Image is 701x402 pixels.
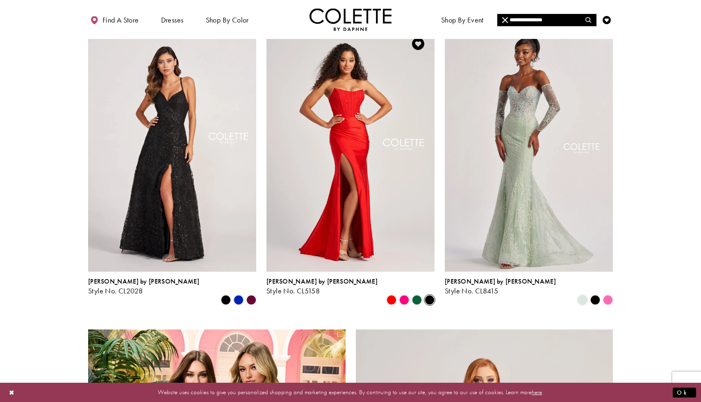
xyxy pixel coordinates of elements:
a: Visit Home Page [310,8,391,31]
a: Visit Colette by Daphne Style No. CL5158 Page [266,27,435,272]
span: Find a store [102,16,139,24]
i: Black [590,295,600,305]
span: Dresses [159,8,186,31]
i: Red [387,295,396,305]
a: Visit Colette by Daphne Style No. CL2028 Page [88,27,256,272]
i: Cabernet [246,295,256,305]
button: Close Dialog [5,385,19,400]
span: Style No. CL5158 [266,286,320,295]
span: Shop by color [206,16,249,24]
i: Hot Pink [399,295,409,305]
span: Shop By Event [439,8,486,31]
button: Submit Search [580,14,596,26]
i: Hunter [412,295,422,305]
div: Colette by Daphne Style No. CL8415 [445,278,556,295]
img: Colette by Daphne [310,8,391,31]
a: Visit Colette by Daphne Style No. CL8415 Page [445,27,613,272]
a: Meet the designer [504,8,564,31]
i: Black [425,295,435,305]
span: Shop By Event [441,16,484,24]
div: Colette by Daphne Style No. CL5158 [266,278,378,295]
p: Website uses cookies to give you personalized shopping and marketing experiences. By continuing t... [59,387,642,398]
a: Add to Wishlist [410,35,427,52]
span: [PERSON_NAME] by [PERSON_NAME] [445,277,556,286]
div: Search form [497,14,596,26]
a: Find a store [88,8,141,31]
div: Colette by Daphne Style No. CL2028 [88,278,199,295]
button: Submit Dialog [673,387,696,397]
input: Search [497,14,596,26]
a: here [532,388,542,396]
span: Dresses [161,16,184,24]
span: [PERSON_NAME] by [PERSON_NAME] [88,277,199,286]
i: Light Sage [578,295,587,305]
a: Toggle search [583,8,595,31]
span: Shop by color [204,8,251,31]
span: [PERSON_NAME] by [PERSON_NAME] [266,277,378,286]
span: Style No. CL8415 [445,286,498,295]
button: Close Search [497,14,513,26]
i: Black [221,295,231,305]
i: Pink [603,295,613,305]
a: Check Wishlist [601,8,613,31]
span: Style No. CL2028 [88,286,143,295]
i: Royal Blue [234,295,244,305]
